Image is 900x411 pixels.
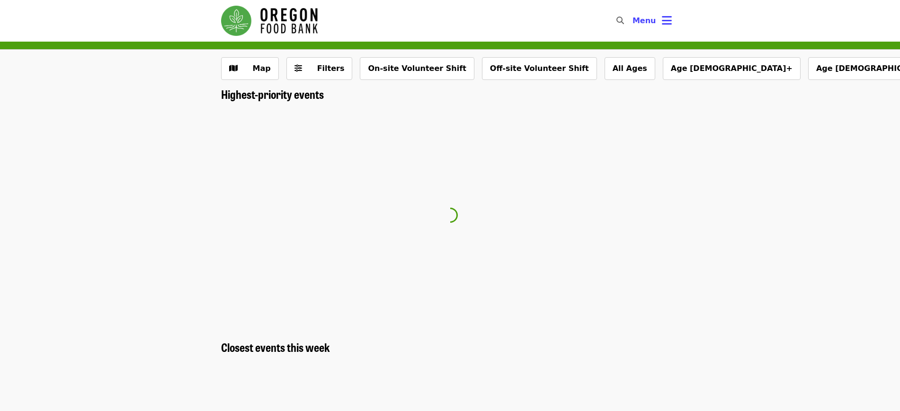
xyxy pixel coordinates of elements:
[605,57,655,80] button: All Ages
[221,339,330,355] span: Closest events this week
[482,57,597,80] button: Off-site Volunteer Shift
[229,64,238,73] i: map icon
[625,9,679,32] button: Toggle account menu
[221,87,324,101] a: Highest-priority events
[221,86,324,102] span: Highest-priority events
[286,57,353,80] button: Filters (0 selected)
[630,9,637,32] input: Search
[662,14,672,27] i: bars icon
[633,16,656,25] span: Menu
[214,87,687,101] div: Highest-priority events
[663,57,801,80] button: Age [DEMOGRAPHIC_DATA]+
[294,64,302,73] i: sliders-h icon
[360,57,474,80] button: On-site Volunteer Shift
[253,64,271,73] span: Map
[221,57,279,80] button: Show map view
[214,341,687,354] div: Closest events this week
[616,16,624,25] i: search icon
[317,64,345,73] span: Filters
[221,341,330,354] a: Closest events this week
[221,6,318,36] img: Oregon Food Bank - Home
